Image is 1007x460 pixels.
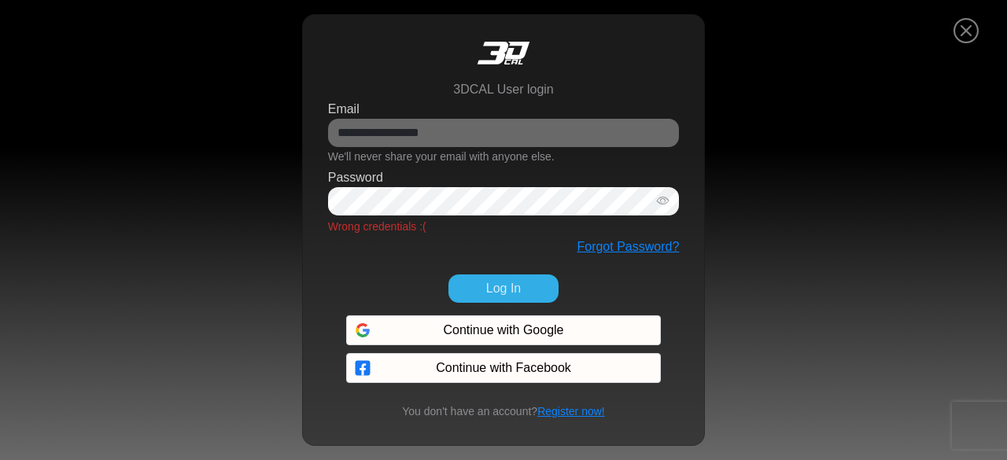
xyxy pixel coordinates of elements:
[448,274,559,303] button: Log In
[577,240,679,253] a: Forgot Password?
[436,359,571,377] span: Continue with Facebook
[453,82,553,97] h6: 3DCAL User login
[393,403,614,420] small: You don't have an account?
[105,334,203,383] div: FAQs
[258,8,296,46] div: Minimize live chat window
[8,279,300,334] textarea: Type your message and hit 'Enter'
[537,405,605,418] a: Register now!
[17,81,41,105] div: Navigation go back
[202,334,300,383] div: Articles
[328,150,555,163] small: We'll never share your email with anyone else.
[91,120,217,269] span: We're online!
[946,9,987,53] button: Close
[328,219,680,235] div: Wrong credentials :(
[346,353,661,383] button: Continue with Facebook
[338,314,518,348] iframe: Sign in with Google Button
[8,362,105,373] span: Conversation
[328,168,383,187] label: Password
[105,83,288,103] div: Chat with us now
[328,100,360,119] label: Email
